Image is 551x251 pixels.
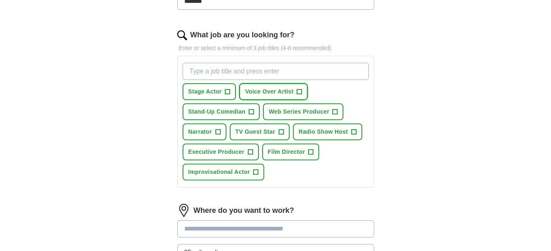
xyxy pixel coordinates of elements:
span: Voice Over Artist [245,87,293,96]
img: location.png [177,204,190,217]
button: Narrator [183,123,226,140]
button: Stage Actor [183,83,236,100]
span: TV Guest Star [235,128,275,136]
label: Where do you want to work? [194,205,294,216]
button: Improvisational Actor [183,164,265,180]
span: Stand-Up Comedian [188,107,246,116]
button: TV Guest Star [230,123,290,140]
button: Executive Producer [183,144,259,160]
input: Type a job title and press enter [183,63,369,80]
button: Stand-Up Comedian [183,103,260,120]
button: Radio Show Host [293,123,362,140]
label: What job are you looking for? [190,30,295,41]
span: Improvisational Actor [188,168,250,176]
button: Web Series Producer [263,103,343,120]
span: Radio Show Host [299,128,348,136]
p: Enter or select a minimum of 3 job titles (4-8 recommended) [177,44,374,52]
span: Narrator [188,128,212,136]
button: Voice Over Artist [239,83,308,100]
span: Executive Producer [188,148,245,156]
span: Stage Actor [188,87,222,96]
span: Film Director [268,148,305,156]
span: Web Series Producer [269,107,329,116]
button: Film Director [262,144,320,160]
img: search.png [177,30,187,40]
